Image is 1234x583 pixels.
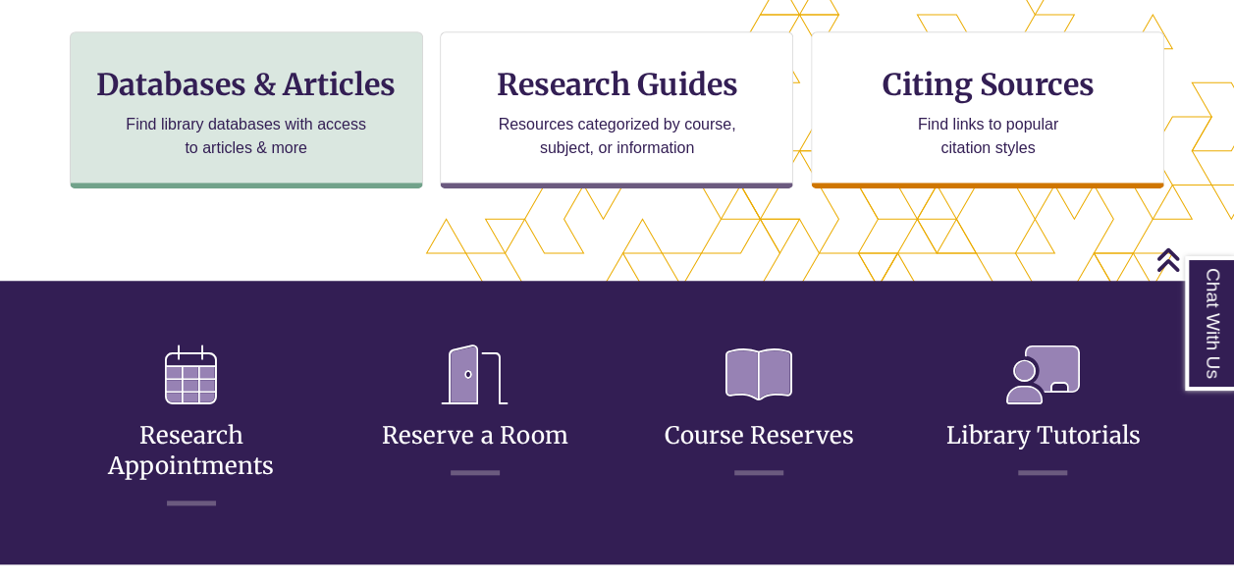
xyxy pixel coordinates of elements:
[456,66,777,103] h3: Research Guides
[869,66,1108,103] h3: Citing Sources
[70,31,423,188] a: Databases & Articles Find library databases with access to articles & more
[945,373,1140,450] a: Library Tutorials
[440,31,793,188] a: Research Guides Resources categorized by course, subject, or information
[1155,246,1229,273] a: Back to Top
[892,113,1084,160] p: Find links to popular citation styles
[811,31,1164,188] a: Citing Sources Find links to popular citation styles
[665,373,854,450] a: Course Reserves
[382,373,567,450] a: Reserve a Room
[118,113,374,160] p: Find library databases with access to articles & more
[489,113,745,160] p: Resources categorized by course, subject, or information
[86,66,406,103] h3: Databases & Articles
[108,373,274,481] a: Research Appointments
